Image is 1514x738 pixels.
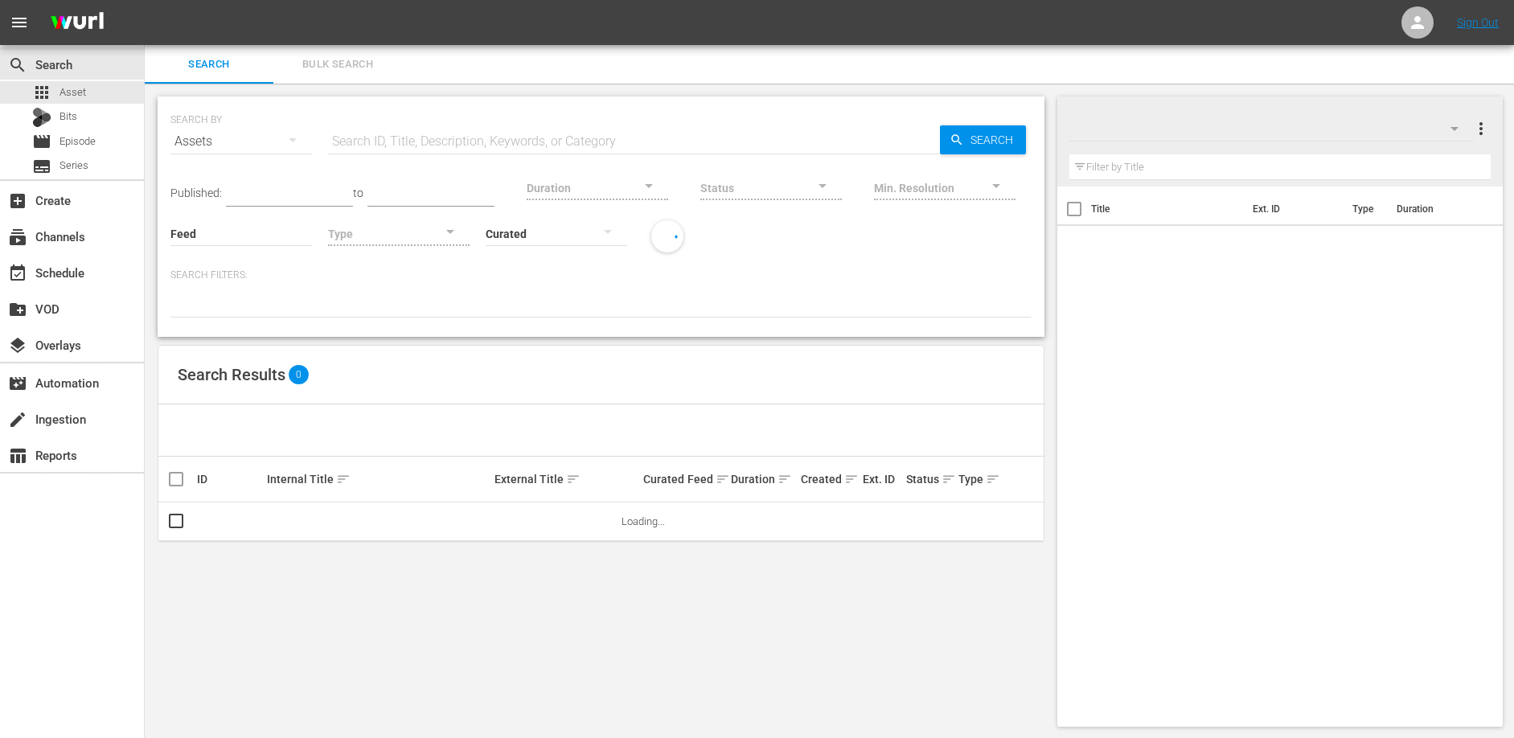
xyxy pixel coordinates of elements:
div: ID [197,473,262,486]
button: Search [940,125,1026,154]
div: Curated [643,473,682,486]
span: Asset [32,83,51,102]
span: Series [32,157,51,176]
div: Bits [32,108,51,127]
span: VOD [8,300,27,319]
span: to [353,187,363,199]
span: Loading... [622,515,665,527]
span: sort [716,472,730,486]
span: Search [154,55,264,74]
div: Feed [687,469,726,489]
span: Series [59,158,88,174]
span: sort [986,472,1000,486]
div: Created [801,469,857,489]
div: Type [958,469,989,489]
div: Duration [731,469,796,489]
span: Automation [8,374,27,393]
span: Asset [59,84,86,100]
img: ans4CAIJ8jUAAAAAAAAAAAAAAAAAAAAAAAAgQb4GAAAAAAAAAAAAAAAAAAAAAAAAJMjXAAAAAAAAAAAAAAAAAAAAAAAAgAT5G... [39,4,116,42]
p: Search Filters: [170,269,1032,282]
span: Episode [32,132,51,151]
span: more_vert [1471,119,1491,138]
span: Schedule [8,264,27,283]
span: Create [8,191,27,211]
span: Bits [59,109,77,125]
span: Search [8,55,27,75]
span: menu [10,13,29,32]
span: sort [844,472,859,486]
span: sort [566,472,581,486]
div: Assets [170,119,312,164]
span: Published: [170,187,222,199]
span: Reports [8,446,27,465]
th: Title [1091,187,1243,232]
span: Channels [8,228,27,247]
span: Search [964,125,1026,154]
th: Duration [1387,187,1483,232]
button: more_vert [1471,109,1491,148]
div: Ext. ID [863,473,901,486]
th: Ext. ID [1243,187,1343,232]
div: Internal Title [267,469,490,489]
div: Status [906,469,954,489]
span: sort [778,472,792,486]
span: Episode [59,133,96,150]
span: Bulk Search [283,55,392,74]
span: Ingestion [8,410,27,429]
span: Overlays [8,336,27,355]
div: External Title [494,469,638,489]
a: Sign Out [1457,16,1499,29]
span: 0 [289,365,309,384]
span: sort [336,472,351,486]
span: sort [942,472,956,486]
th: Type [1343,187,1387,232]
span: Search Results [178,365,285,384]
